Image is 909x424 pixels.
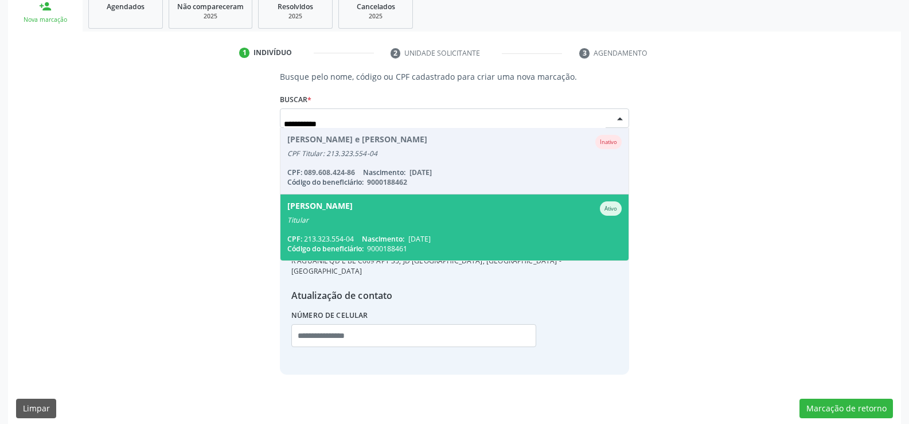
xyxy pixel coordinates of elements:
[367,244,407,254] span: 9000188461
[278,2,313,11] span: Resolvidos
[267,12,324,21] div: 2025
[287,216,622,225] div: Titular
[291,256,618,277] div: R AGUANIL QD E BL C009 APT 35, JD [GEOGRAPHIC_DATA], [GEOGRAPHIC_DATA] - [GEOGRAPHIC_DATA]
[604,205,617,212] small: Ativo
[253,48,292,58] div: Indivíduo
[287,234,302,244] span: CPF:
[362,234,404,244] span: Nascimento:
[291,289,618,302] div: Atualização de contato
[177,12,244,21] div: 2025
[107,2,145,11] span: Agendados
[291,306,368,324] label: Número de celular
[16,399,56,418] button: Limpar
[287,234,622,244] div: 213.323.554-04
[177,2,244,11] span: Não compareceram
[799,399,893,418] button: Marcação de retorno
[357,2,395,11] span: Cancelados
[287,244,364,254] span: Código do beneficiário:
[280,91,311,108] label: Buscar
[239,48,249,58] div: 1
[408,234,431,244] span: [DATE]
[280,71,629,83] p: Busque pelo nome, código ou CPF cadastrado para criar uma nova marcação.
[347,12,404,21] div: 2025
[16,15,75,24] div: Nova marcação
[287,201,353,216] div: [PERSON_NAME]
